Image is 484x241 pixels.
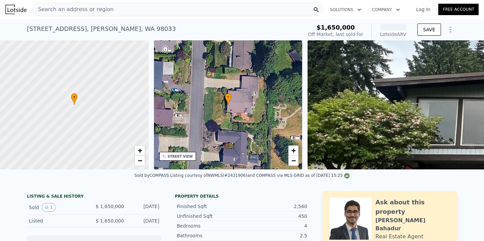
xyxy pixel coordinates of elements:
img: NWMLS Logo [344,173,350,178]
div: 450 [242,213,307,219]
a: Zoom in [135,146,145,156]
div: Listing courtesy of NWMLS (#2431906) and COMPASS via MLS GRID as of [DATE] 15:25 [170,173,349,178]
div: STREET VIEW [168,154,193,159]
div: 2.5 [242,232,307,239]
div: LISTING & SALE HISTORY [27,194,161,200]
button: Solutions [325,4,367,16]
div: Real Estate Agent [375,233,424,241]
div: [PERSON_NAME] Bahadur [375,216,450,233]
button: View historical data [42,203,56,212]
div: Finished Sqft [177,203,242,210]
a: Zoom out [135,156,145,166]
span: + [291,146,296,155]
span: − [137,156,142,165]
span: • [225,94,232,100]
div: 2,560 [242,203,307,210]
div: Sold [29,203,89,212]
div: Sold by COMPASS . [134,173,170,178]
a: Log In [408,6,438,13]
div: • [71,93,78,105]
span: + [137,146,142,155]
div: Ask about this property [375,198,450,216]
span: − [291,156,296,165]
span: $ 1,650,000 [95,204,124,209]
a: Zoom out [288,156,298,166]
div: [DATE] [129,203,159,212]
span: Search an address or region [33,5,114,13]
div: Off Market, last sold for [308,31,363,38]
a: Free Account [438,4,479,15]
span: $ 1,650,000 [95,218,124,224]
button: SAVE [417,24,441,36]
div: Unfinished Sqft [177,213,242,219]
div: [DATE] [129,217,159,224]
button: Show Options [444,23,457,36]
div: Bedrooms [177,223,242,229]
span: $1,650,000 [317,24,355,31]
div: Bathrooms [177,232,242,239]
div: [STREET_ADDRESS] , [PERSON_NAME] , WA 98033 [27,24,176,34]
div: • [225,93,232,105]
span: • [71,94,78,100]
div: Property details [175,194,309,199]
a: Zoom in [288,146,298,156]
div: 4 [242,223,307,229]
button: Company [367,4,405,16]
div: Listed [29,217,89,224]
div: Lotside ARV [380,31,407,38]
img: Lotside [5,5,27,14]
